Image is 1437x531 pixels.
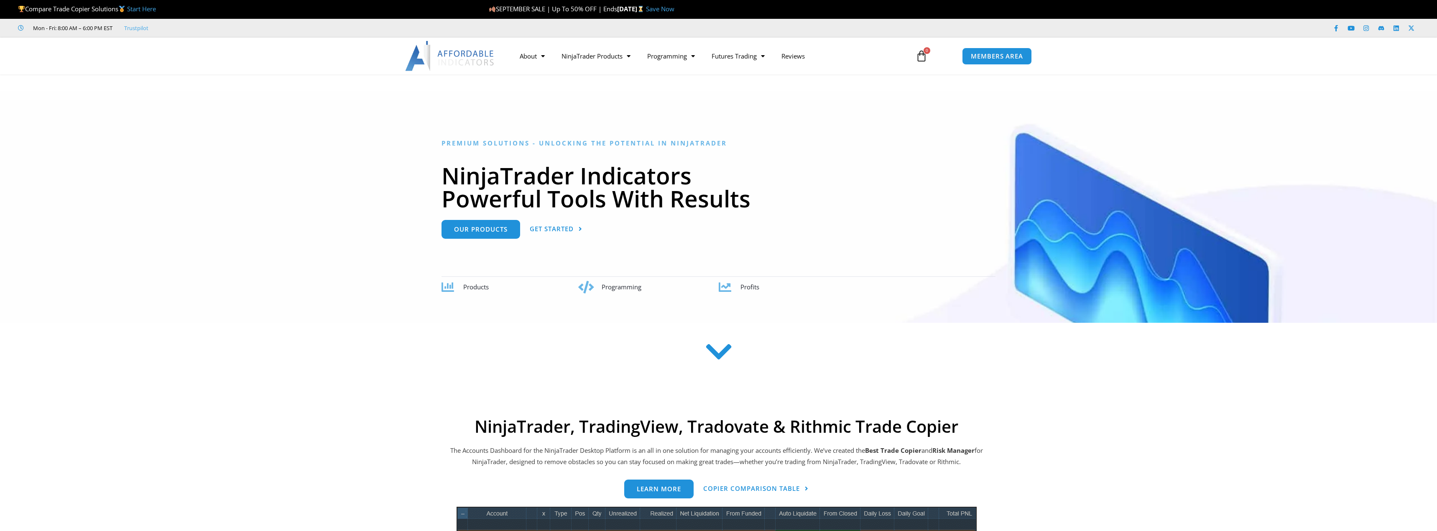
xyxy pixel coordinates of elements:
[511,46,553,66] a: About
[31,23,112,33] span: Mon - Fri: 8:00 AM – 6:00 PM EST
[773,46,813,66] a: Reviews
[489,6,495,12] img: 🍂
[442,220,520,239] a: Our Products
[740,283,759,291] span: Profits
[449,416,984,437] h2: NinjaTrader, TradingView, Tradovate & Rithmic Trade Copier
[971,53,1023,59] span: MEMBERS AREA
[932,446,975,454] strong: Risk Manager
[405,41,495,71] img: LogoAI | Affordable Indicators – NinjaTrader
[511,46,906,66] nav: Menu
[124,23,148,33] a: Trustpilot
[18,6,25,12] img: 🏆
[703,485,800,492] span: Copier Comparison Table
[617,5,646,13] strong: [DATE]
[127,5,156,13] a: Start Here
[489,5,617,13] span: SEPTEMBER SALE | Up To 50% OFF | Ends
[463,283,489,291] span: Products
[442,139,995,147] h6: Premium Solutions - Unlocking the Potential in NinjaTrader
[449,445,984,468] p: The Accounts Dashboard for the NinjaTrader Desktop Platform is an all in one solution for managin...
[18,5,156,13] span: Compare Trade Copier Solutions
[962,48,1032,65] a: MEMBERS AREA
[624,480,694,498] a: Learn more
[703,46,773,66] a: Futures Trading
[553,46,639,66] a: NinjaTrader Products
[530,226,574,232] span: Get Started
[639,46,703,66] a: Programming
[454,226,508,232] span: Our Products
[530,220,582,239] a: Get Started
[637,486,681,492] span: Learn more
[703,480,809,498] a: Copier Comparison Table
[865,446,921,454] b: Best Trade Copier
[638,6,644,12] img: ⌛
[646,5,674,13] a: Save Now
[924,47,930,54] span: 0
[903,44,940,68] a: 0
[602,283,641,291] span: Programming
[442,164,995,210] h1: NinjaTrader Indicators Powerful Tools With Results
[119,6,125,12] img: 🥇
